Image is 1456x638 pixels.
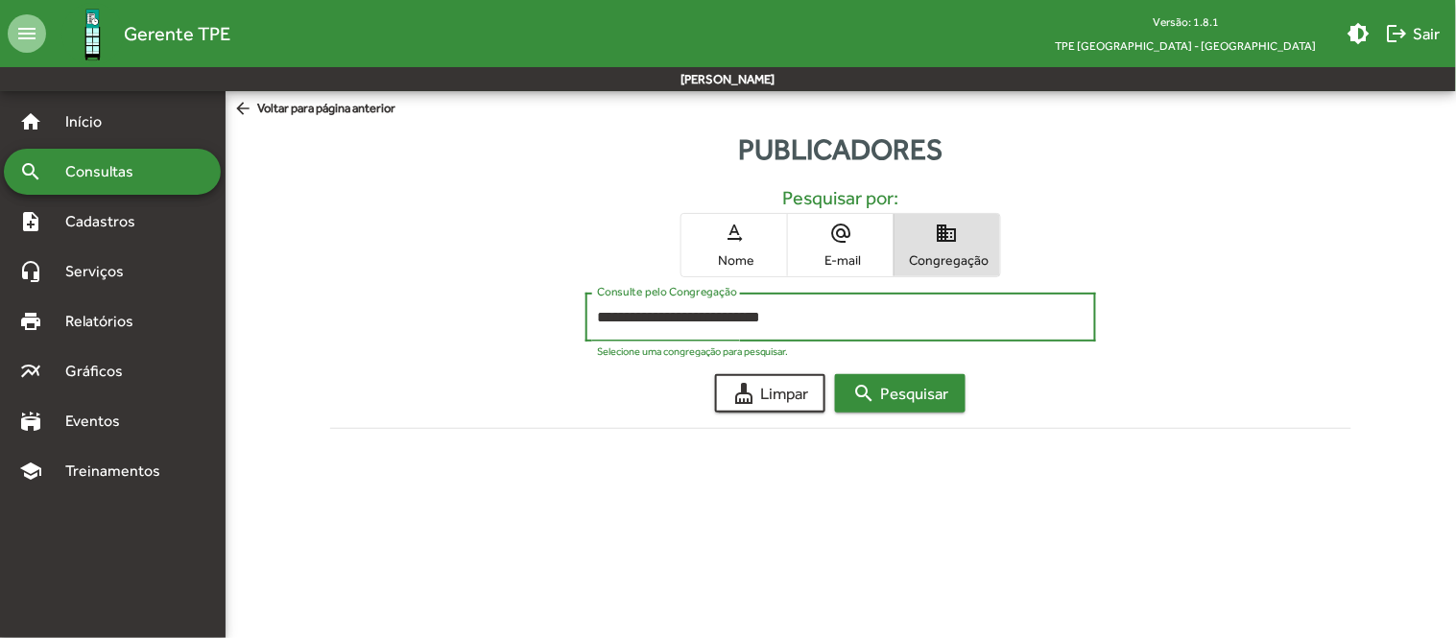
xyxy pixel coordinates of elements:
[19,360,42,383] mat-icon: multiline_chart
[835,374,966,413] button: Pesquisar
[19,160,42,183] mat-icon: search
[1348,22,1371,45] mat-icon: brightness_medium
[19,410,42,433] mat-icon: stadium
[226,128,1456,171] div: Publicadores
[732,382,755,405] mat-icon: cleaning_services
[19,210,42,233] mat-icon: note_add
[19,260,42,283] mat-icon: headset_mic
[793,251,889,269] span: E-mail
[1378,16,1448,51] button: Sair
[54,310,158,333] span: Relatórios
[895,214,1000,276] button: Congregação
[852,382,875,405] mat-icon: search
[54,360,149,383] span: Gráficos
[936,222,959,245] mat-icon: domain
[732,376,808,411] span: Limpar
[19,110,42,133] mat-icon: home
[597,345,789,357] mat-hint: Selecione uma congregação para pesquisar.
[54,110,130,133] span: Início
[54,460,183,483] span: Treinamentos
[1386,16,1441,51] span: Sair
[8,14,46,53] mat-icon: menu
[852,376,948,411] span: Pesquisar
[54,260,150,283] span: Serviços
[61,3,124,65] img: Logo
[46,3,230,65] a: Gerente TPE
[233,99,257,120] mat-icon: arrow_back
[1040,34,1332,58] span: TPE [GEOGRAPHIC_DATA] - [GEOGRAPHIC_DATA]
[681,214,787,276] button: Nome
[124,18,230,49] span: Gerente TPE
[346,186,1336,209] h5: Pesquisar por:
[899,251,995,269] span: Congregação
[19,310,42,333] mat-icon: print
[54,160,158,183] span: Consultas
[686,251,782,269] span: Nome
[1040,10,1332,34] div: Versão: 1.8.1
[233,99,395,120] span: Voltar para página anterior
[19,460,42,483] mat-icon: school
[54,210,160,233] span: Cadastros
[723,222,746,245] mat-icon: text_rotation_none
[788,214,894,276] button: E-mail
[54,410,146,433] span: Eventos
[715,374,825,413] button: Limpar
[829,222,852,245] mat-icon: alternate_email
[1386,22,1409,45] mat-icon: logout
